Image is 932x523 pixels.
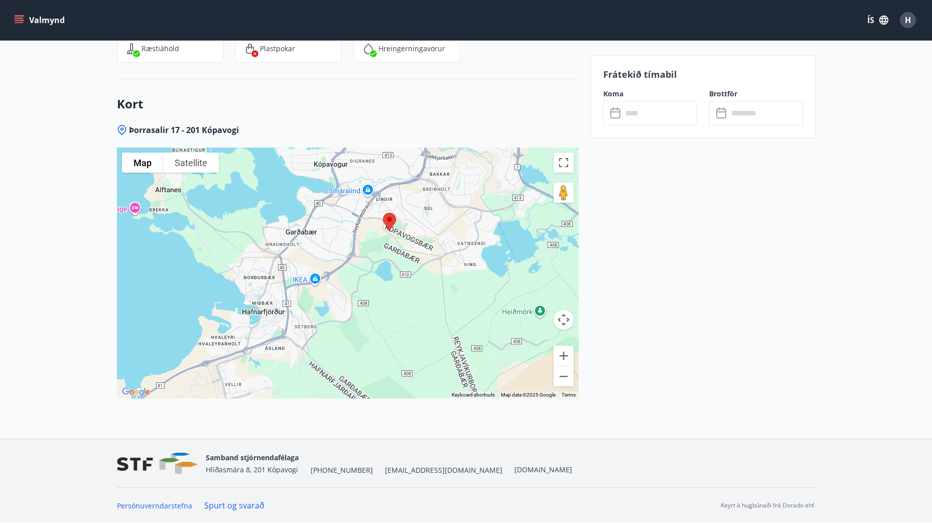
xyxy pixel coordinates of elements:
label: Brottför [709,89,803,99]
button: H [896,8,920,32]
button: Keyboard shortcuts [452,391,495,399]
a: [DOMAIN_NAME] [514,465,572,474]
p: Ræstiáhöld [142,44,179,54]
button: Zoom out [554,366,574,386]
button: ÍS [862,11,894,29]
span: Þorrasalir 17 - 201 Kópavogi [129,124,239,136]
span: [PHONE_NUMBER] [311,465,373,475]
label: Koma [603,89,697,99]
a: Spurt og svarað [204,500,264,511]
button: Show satellite imagery [163,153,219,173]
img: SlvAEwkhHzUr2WUcYfu25KskUF59LiO0z1AgpugR.svg [244,43,256,55]
button: Show street map [122,153,163,173]
button: Drag Pegman onto the map to open Street View [554,183,574,203]
img: vjCaq2fThgY3EUYqSgpjEiBg6WP39ov69hlhuPVN.png [117,453,198,474]
span: Map data ©2025 Google [501,392,556,398]
p: Hreingerningavörur [378,44,445,54]
span: Hlíðasmára 8, 201 Kópavogi [206,465,298,474]
button: Toggle fullscreen view [554,153,574,173]
p: Keyrt á hugbúnaði frá Dorado ehf. [721,501,816,510]
img: Google [119,385,153,399]
h3: Kort [117,95,579,112]
a: Persónuverndarstefna [117,501,192,510]
img: IEMZxl2UAX2uiPqnGqR2ECYTbkBjM7IGMvKNT7zJ.svg [362,43,374,55]
p: Plastpokar [260,44,295,54]
img: saOQRUK9k0plC04d75OSnkMeCb4WtbSIwuaOqe9o.svg [125,43,138,55]
a: Open this area in Google Maps (opens a new window) [119,385,153,399]
span: H [905,15,911,26]
a: Terms (opens in new tab) [562,392,576,398]
span: [EMAIL_ADDRESS][DOMAIN_NAME] [385,465,502,475]
button: Zoom in [554,346,574,366]
button: Map camera controls [554,310,574,330]
span: Samband stjórnendafélaga [206,453,299,462]
p: Frátekið tímabil [603,68,803,81]
button: menu [12,11,69,29]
